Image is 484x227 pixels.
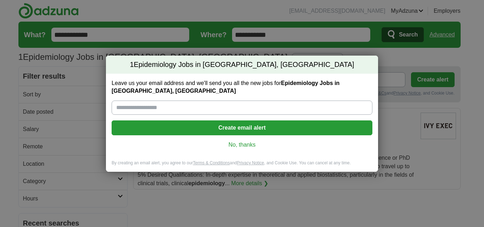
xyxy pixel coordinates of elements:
[130,60,134,70] span: 1
[112,120,372,135] button: Create email alert
[193,160,230,165] a: Terms & Conditions
[106,56,378,74] h2: Epidemiology Jobs in [GEOGRAPHIC_DATA], [GEOGRAPHIC_DATA]
[106,160,378,172] div: By creating an email alert, you agree to our and , and Cookie Use. You can cancel at any time.
[117,141,367,149] a: No, thanks
[112,79,372,95] label: Leave us your email address and we'll send you all the new jobs for
[237,160,264,165] a: Privacy Notice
